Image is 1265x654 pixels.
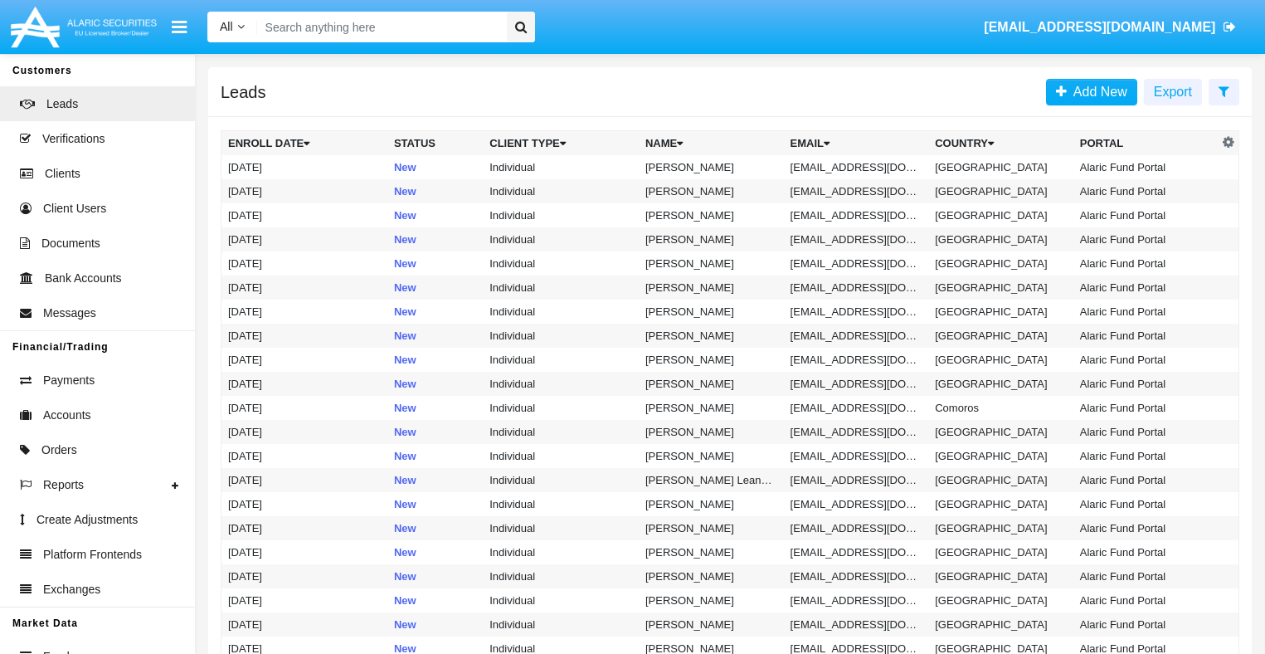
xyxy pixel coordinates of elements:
[387,179,483,203] td: New
[784,276,929,300] td: [EMAIL_ADDRESS][DOMAIN_NAME]
[639,564,784,588] td: [PERSON_NAME]
[784,203,929,227] td: [EMAIL_ADDRESS][DOMAIN_NAME]
[43,305,96,322] span: Messages
[1073,492,1219,516] td: Alaric Fund Portal
[639,251,784,276] td: [PERSON_NAME]
[928,131,1073,156] th: Country
[387,155,483,179] td: New
[784,251,929,276] td: [EMAIL_ADDRESS][DOMAIN_NAME]
[928,227,1073,251] td: [GEOGRAPHIC_DATA]
[1073,348,1219,372] td: Alaric Fund Portal
[43,407,91,424] span: Accounts
[1073,203,1219,227] td: Alaric Fund Portal
[1073,420,1219,444] td: Alaric Fund Portal
[784,155,929,179] td: [EMAIL_ADDRESS][DOMAIN_NAME]
[220,20,233,33] span: All
[483,300,639,324] td: Individual
[639,300,784,324] td: [PERSON_NAME]
[928,251,1073,276] td: [GEOGRAPHIC_DATA]
[221,276,387,300] td: [DATE]
[639,348,784,372] td: [PERSON_NAME]
[43,372,95,389] span: Payments
[387,420,483,444] td: New
[1073,540,1219,564] td: Alaric Fund Portal
[387,588,483,613] td: New
[8,2,159,51] img: Logo image
[928,468,1073,492] td: [GEOGRAPHIC_DATA]
[387,564,483,588] td: New
[221,179,387,203] td: [DATE]
[639,131,784,156] th: Name
[483,396,639,420] td: Individual
[784,468,929,492] td: [EMAIL_ADDRESS][DOMAIN_NAME]
[639,372,784,396] td: [PERSON_NAME]
[387,227,483,251] td: New
[639,203,784,227] td: [PERSON_NAME]
[483,444,639,468] td: Individual
[221,420,387,444] td: [DATE]
[221,396,387,420] td: [DATE]
[221,131,387,156] th: Enroll Date
[43,476,84,494] span: Reports
[639,492,784,516] td: [PERSON_NAME]
[984,20,1215,34] span: [EMAIL_ADDRESS][DOMAIN_NAME]
[1073,131,1219,156] th: Portal
[639,155,784,179] td: [PERSON_NAME]
[639,613,784,637] td: [PERSON_NAME]
[483,155,639,179] td: Individual
[784,420,929,444] td: [EMAIL_ADDRESS][DOMAIN_NAME]
[1073,468,1219,492] td: Alaric Fund Portal
[387,300,483,324] td: New
[45,270,122,287] span: Bank Accounts
[221,492,387,516] td: [DATE]
[221,613,387,637] td: [DATE]
[928,516,1073,540] td: [GEOGRAPHIC_DATA]
[639,227,784,251] td: [PERSON_NAME]
[483,227,639,251] td: Individual
[387,540,483,564] td: New
[221,324,387,348] td: [DATE]
[483,540,639,564] td: Individual
[784,613,929,637] td: [EMAIL_ADDRESS][DOMAIN_NAME]
[387,324,483,348] td: New
[483,613,639,637] td: Individual
[387,203,483,227] td: New
[928,203,1073,227] td: [GEOGRAPHIC_DATA]
[784,227,929,251] td: [EMAIL_ADDRESS][DOMAIN_NAME]
[221,155,387,179] td: [DATE]
[928,492,1073,516] td: [GEOGRAPHIC_DATA]
[1073,613,1219,637] td: Alaric Fund Portal
[928,588,1073,613] td: [GEOGRAPHIC_DATA]
[483,179,639,203] td: Individual
[221,85,266,99] h5: Leads
[1067,85,1127,99] span: Add New
[639,444,784,468] td: [PERSON_NAME]
[483,588,639,613] td: Individual
[221,588,387,613] td: [DATE]
[639,396,784,420] td: [PERSON_NAME]
[976,4,1244,51] a: [EMAIL_ADDRESS][DOMAIN_NAME]
[639,276,784,300] td: [PERSON_NAME]
[483,492,639,516] td: Individual
[1046,79,1137,105] a: Add New
[928,444,1073,468] td: [GEOGRAPHIC_DATA]
[639,540,784,564] td: [PERSON_NAME]
[784,588,929,613] td: [EMAIL_ADDRESS][DOMAIN_NAME]
[928,179,1073,203] td: [GEOGRAPHIC_DATA]
[483,203,639,227] td: Individual
[221,540,387,564] td: [DATE]
[221,516,387,540] td: [DATE]
[221,444,387,468] td: [DATE]
[1073,300,1219,324] td: Alaric Fund Portal
[42,130,105,148] span: Verifications
[928,155,1073,179] td: [GEOGRAPHIC_DATA]
[36,511,138,529] span: Create Adjustments
[483,348,639,372] td: Individual
[928,324,1073,348] td: [GEOGRAPHIC_DATA]
[257,12,501,42] input: Search
[483,131,639,156] th: Client Type
[41,442,77,459] span: Orders
[784,348,929,372] td: [EMAIL_ADDRESS][DOMAIN_NAME]
[784,492,929,516] td: [EMAIL_ADDRESS][DOMAIN_NAME]
[387,348,483,372] td: New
